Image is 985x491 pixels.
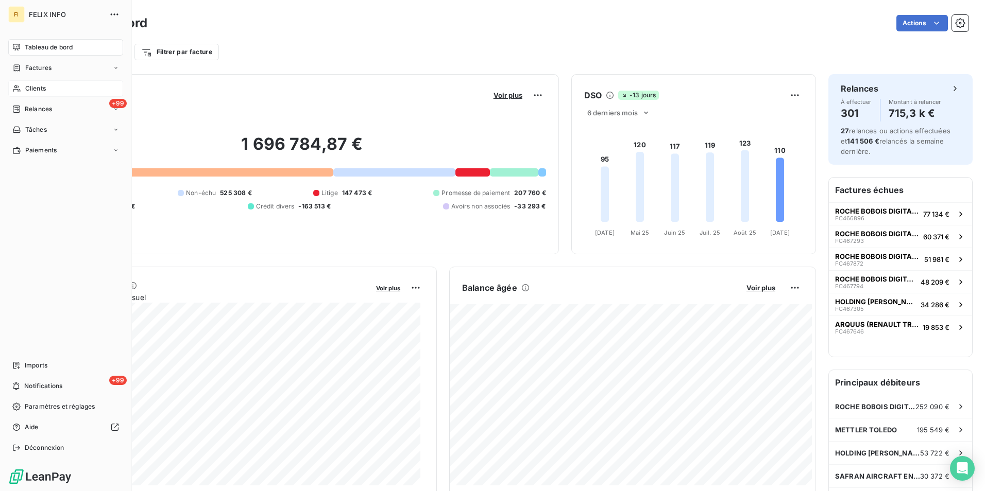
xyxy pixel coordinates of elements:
span: Aide [25,423,39,432]
span: 6 derniers mois [587,109,638,117]
span: 525 308 € [220,188,251,198]
span: 27 [841,127,849,135]
span: +99 [109,99,127,108]
span: FC467293 [835,238,864,244]
span: Promesse de paiement [441,188,510,198]
span: 51 981 € [924,255,949,264]
a: Aide [8,419,123,435]
span: 34 286 € [921,301,949,309]
div: Open Intercom Messenger [950,456,975,481]
button: ROCHE BOBOIS DIGITAL SERVICESFC46689677 134 € [829,202,972,225]
span: ARQUUS (RENAULT TRUCKS DEFENSE SAS) [835,320,919,328]
button: Filtrer par facture [134,44,219,60]
tspan: Août 25 [734,229,756,236]
h6: DSO [584,89,602,101]
h6: Principaux débiteurs [829,370,972,395]
span: Relances [25,104,52,114]
span: FC467794 [835,283,863,289]
span: Voir plus [494,91,522,99]
h6: Factures échues [829,178,972,202]
h6: Relances [841,82,878,95]
span: Crédit divers [256,202,295,211]
span: ROCHE BOBOIS DIGITAL SERVICES [835,402,915,411]
span: ROCHE BOBOIS DIGITAL SERVICES [835,207,919,215]
span: 19 853 € [923,323,949,331]
tspan: Juin 25 [664,229,685,236]
button: Voir plus [743,283,778,292]
span: Notifications [24,381,62,391]
span: +99 [109,376,127,385]
tspan: Mai 25 [630,229,649,236]
span: METTLER TOLEDO [835,426,897,434]
span: 60 371 € [923,233,949,241]
tspan: [DATE] [595,229,615,236]
span: -13 jours [618,91,659,100]
h4: 715,3 k € [889,105,941,121]
button: Actions [896,15,948,31]
span: Paramètres et réglages [25,402,95,411]
span: Montant à relancer [889,99,941,105]
span: Paiements [25,146,57,155]
span: 147 473 € [342,188,372,198]
span: Factures [25,63,52,73]
span: relances ou actions effectuées et relancés la semaine dernière. [841,127,950,155]
span: ROCHE BOBOIS DIGITAL SERVICES [835,252,920,260]
span: Déconnexion [25,443,64,452]
span: 53 722 € [920,449,949,457]
span: 195 549 € [917,426,949,434]
span: FELIX INFO [29,10,103,19]
span: -163 513 € [298,202,331,211]
span: FC467305 [835,306,864,312]
span: 48 209 € [921,278,949,286]
span: ROCHE BOBOIS DIGITAL SERVICES [835,275,916,283]
span: -33 293 € [514,202,546,211]
span: HOLDING [PERSON_NAME] [835,449,920,457]
span: Imports [25,361,47,370]
button: ROCHE BOBOIS DIGITAL SERVICESFC46779448 209 € [829,270,972,293]
span: 77 134 € [923,210,949,218]
tspan: [DATE] [770,229,790,236]
h4: 301 [841,105,872,121]
span: Voir plus [746,284,775,292]
span: Litige [321,188,338,198]
button: ROCHE BOBOIS DIGITAL SERVICESFC46729360 371 € [829,225,972,248]
h6: Balance âgée [462,282,517,294]
span: Voir plus [376,285,400,292]
span: FC466896 [835,215,864,221]
span: Tableau de bord [25,43,73,52]
span: FC467646 [835,328,864,335]
button: ARQUUS (RENAULT TRUCKS DEFENSE SAS)FC46764619 853 € [829,315,972,338]
span: Chiffre d'affaires mensuel [58,292,369,303]
div: FI [8,6,25,23]
span: 252 090 € [915,402,949,411]
span: 141 506 € [847,137,879,145]
span: HOLDING [PERSON_NAME] [835,297,916,306]
tspan: Juil. 25 [700,229,720,236]
span: 30 372 € [920,472,949,480]
span: Avoirs non associés [451,202,510,211]
button: HOLDING [PERSON_NAME]FC46730534 286 € [829,293,972,315]
span: Clients [25,84,46,93]
img: Logo LeanPay [8,468,72,485]
button: Voir plus [373,283,403,292]
h2: 1 696 784,87 € [58,134,546,165]
span: Tâches [25,125,47,134]
span: FC467872 [835,260,863,267]
button: ROCHE BOBOIS DIGITAL SERVICESFC46787251 981 € [829,248,972,270]
span: 207 760 € [514,188,546,198]
span: À effectuer [841,99,872,105]
span: Non-échu [186,188,216,198]
span: ROCHE BOBOIS DIGITAL SERVICES [835,230,919,238]
span: SAFRAN AIRCRAFT ENGINES [835,472,920,480]
button: Voir plus [490,91,525,100]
